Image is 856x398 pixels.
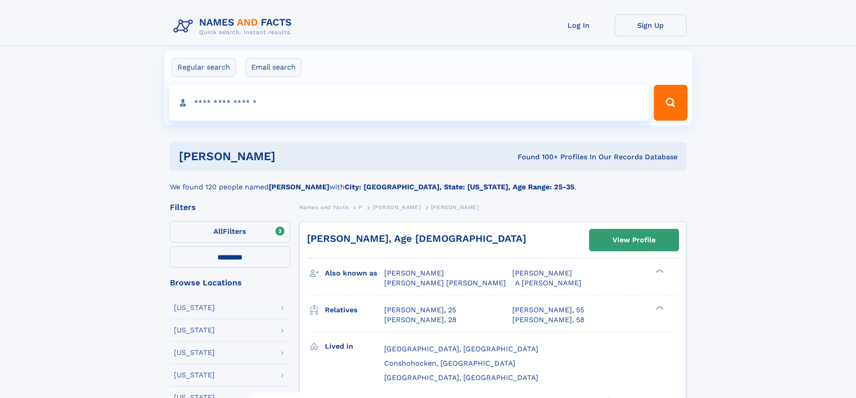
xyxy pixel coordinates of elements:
[396,152,678,162] div: Found 100+ Profiles In Our Records Database
[359,201,363,213] a: P
[170,279,290,287] div: Browse Locations
[384,359,515,367] span: Conshohocken, [GEOGRAPHIC_DATA]
[299,201,349,213] a: Names and Facts
[384,305,456,315] a: [PERSON_NAME], 25
[615,14,687,36] a: Sign Up
[612,230,656,250] div: View Profile
[543,14,615,36] a: Log In
[384,373,538,382] span: [GEOGRAPHIC_DATA], [GEOGRAPHIC_DATA]
[359,204,363,210] span: P
[512,315,585,325] a: [PERSON_NAME], 58
[245,58,302,77] label: Email search
[512,269,572,277] span: [PERSON_NAME]
[345,183,574,191] b: City: [GEOGRAPHIC_DATA], State: [US_STATE], Age Range: 25-35
[384,279,506,287] span: [PERSON_NAME] [PERSON_NAME]
[169,85,650,121] input: search input
[172,58,236,77] label: Regular search
[170,14,299,39] img: Logo Names and Facts
[325,339,384,354] h3: Lived in
[174,349,215,356] div: [US_STATE]
[384,269,444,277] span: [PERSON_NAME]
[515,279,581,287] span: A [PERSON_NAME]
[174,327,215,334] div: [US_STATE]
[170,203,290,211] div: Filters
[170,221,290,243] label: Filters
[590,229,679,251] a: View Profile
[174,304,215,311] div: [US_STATE]
[174,372,215,379] div: [US_STATE]
[373,201,421,213] a: [PERSON_NAME]
[170,171,687,192] div: We found 120 people named with .
[431,204,479,210] span: [PERSON_NAME]
[512,305,584,315] a: [PERSON_NAME], 55
[269,183,329,191] b: [PERSON_NAME]
[653,268,664,274] div: ❯
[373,204,421,210] span: [PERSON_NAME]
[654,85,687,121] button: Search Button
[325,266,384,281] h3: Also known as
[307,233,526,244] a: [PERSON_NAME], Age [DEMOGRAPHIC_DATA]
[213,227,223,236] span: All
[653,305,664,311] div: ❯
[179,151,397,162] h1: [PERSON_NAME]
[325,302,384,318] h3: Relatives
[384,315,457,325] a: [PERSON_NAME], 28
[384,345,538,353] span: [GEOGRAPHIC_DATA], [GEOGRAPHIC_DATA]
